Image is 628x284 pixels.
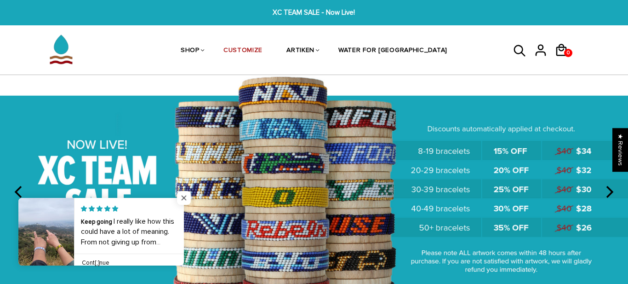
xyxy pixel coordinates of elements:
[9,182,29,202] button: previous
[223,27,263,75] a: CUSTOMIZE
[194,7,434,18] span: XC TEAM SALE - Now Live!
[565,46,572,59] span: 0
[338,27,447,75] a: WATER FOR [GEOGRAPHIC_DATA]
[286,27,314,75] a: ARTIKEN
[599,182,619,202] button: next
[177,191,191,205] span: Close popup widget
[612,128,628,172] div: Click to open Judge.me floating reviews tab
[181,27,200,75] a: SHOP
[554,60,575,61] a: 0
